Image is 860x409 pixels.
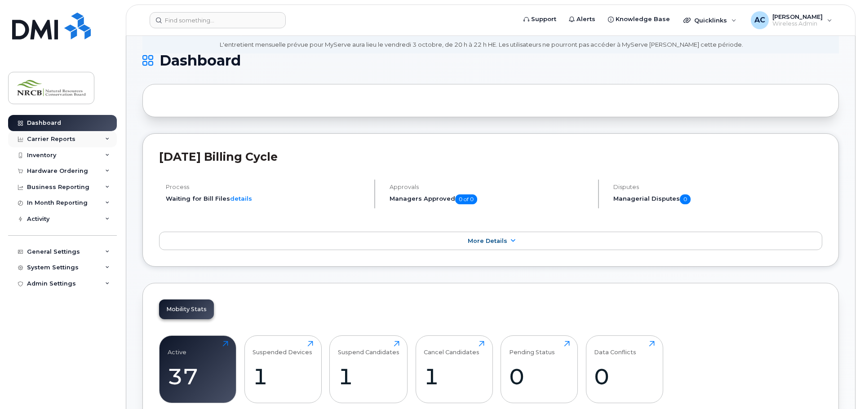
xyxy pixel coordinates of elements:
[772,13,823,20] span: [PERSON_NAME]
[576,15,595,24] span: Alerts
[424,363,484,390] div: 1
[166,194,367,203] li: Waiting for Bill Files
[338,341,399,356] div: Suspend Candidates
[338,341,399,398] a: Suspend Candidates1
[745,11,838,29] div: Amanda Cundliffe
[563,10,602,28] a: Alerts
[168,363,228,390] div: 37
[424,341,484,398] a: Cancel Candidates1
[468,237,507,244] span: More Details
[613,194,822,204] h5: Managerial Disputes
[754,15,765,26] span: AC
[166,184,367,190] h4: Process
[253,363,313,390] div: 1
[602,10,676,28] a: Knowledge Base
[594,341,636,356] div: Data Conflicts
[531,15,556,24] span: Support
[772,20,823,27] span: Wireless Admin
[168,341,186,356] div: Active
[455,194,477,204] span: 0 of 0
[517,10,563,28] a: Support
[390,184,590,190] h4: Approvals
[160,54,241,67] span: Dashboard
[509,341,555,356] div: Pending Status
[616,15,670,24] span: Knowledge Base
[613,184,822,190] h4: Disputes
[424,341,479,356] div: Cancel Candidates
[509,363,570,390] div: 0
[150,12,286,28] input: Find something...
[390,194,590,204] h5: Managers Approved
[338,363,399,390] div: 1
[168,341,228,398] a: Active37
[220,24,743,49] div: MyServe scheduled maintenance will occur [DATE][DATE] 8:00 PM - 10:00 PM Eastern. Users will be u...
[253,341,312,356] div: Suspended Devices
[694,17,727,24] span: Quicklinks
[253,341,313,398] a: Suspended Devices1
[680,194,691,204] span: 0
[509,341,570,398] a: Pending Status0
[159,150,822,163] h2: [DATE] Billing Cycle
[677,11,743,29] div: Quicklinks
[594,341,655,398] a: Data Conflicts0
[230,195,252,202] a: details
[594,363,655,390] div: 0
